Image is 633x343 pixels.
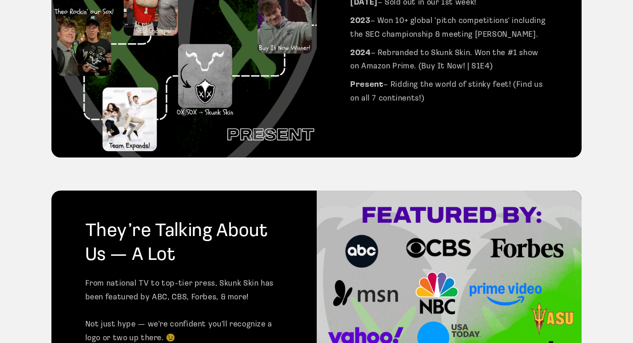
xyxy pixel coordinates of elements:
[350,46,548,73] p: – Rebranded to Skunk Skin. Won the #1 show on Amazon Prime. (Buy It Now! | S1E4)
[350,14,548,41] p: – Won 10+ global 'pitch competitions' including the SEC championship & meeting [PERSON_NAME].
[350,81,383,89] strong: Present
[85,219,283,267] h2: They’re Talking About Us — A Lot
[350,49,371,57] strong: 2024
[350,78,548,105] p: – Ridding the world of stinky feet! (Find us on all 7 continents!)
[350,17,370,25] strong: 2023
